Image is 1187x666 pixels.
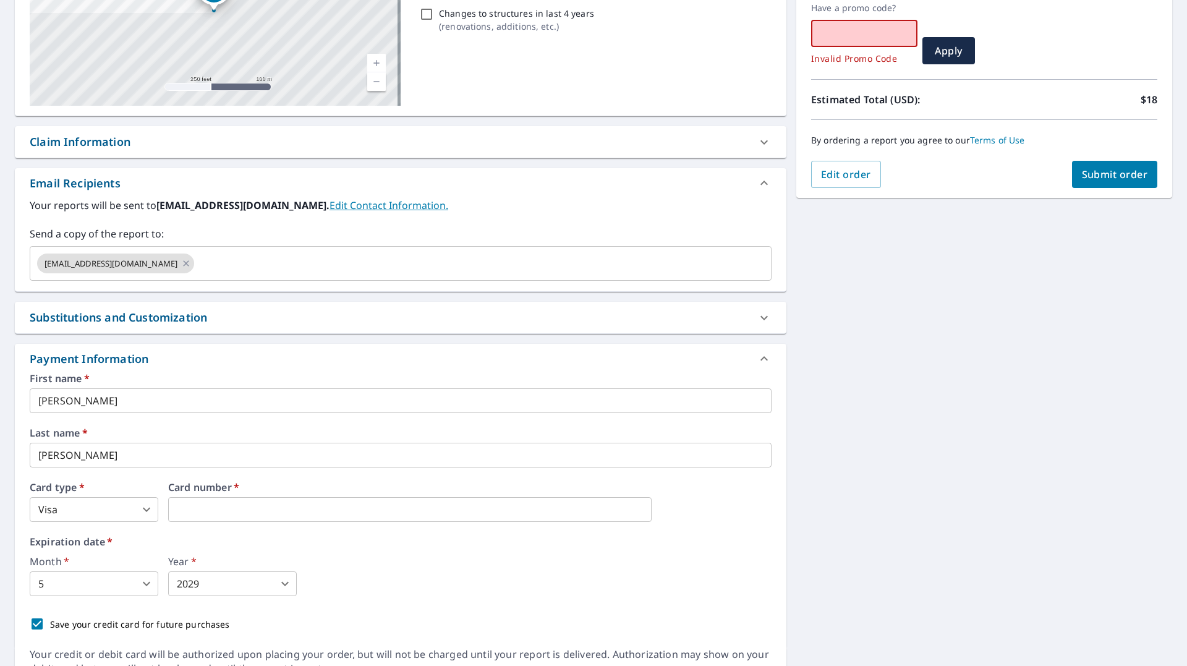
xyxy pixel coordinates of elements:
p: Save your credit card for future purchases [50,618,230,631]
div: Payment Information [30,351,153,367]
span: Edit order [821,168,871,181]
a: Current Level 17, Zoom Out [367,72,386,91]
p: Changes to structures in last 4 years [439,7,594,20]
p: By ordering a report you agree to our [811,135,1157,146]
div: 5 [30,571,158,596]
span: [EMAIL_ADDRESS][DOMAIN_NAME] [37,258,185,270]
div: [EMAIL_ADDRESS][DOMAIN_NAME] [37,254,194,273]
div: Email Recipients [30,175,121,192]
label: Month [30,557,158,566]
label: Card number [168,482,772,492]
b: [EMAIL_ADDRESS][DOMAIN_NAME]. [156,199,330,212]
label: Your reports will be sent to [30,198,772,213]
div: Visa [30,497,158,522]
div: Substitutions and Customization [30,309,207,326]
label: Card type [30,482,158,492]
p: $18 [1141,92,1157,107]
label: Have a promo code? [811,2,917,14]
label: Expiration date [30,537,772,547]
p: ( renovations, additions, etc. ) [439,20,594,33]
a: Terms of Use [970,134,1025,146]
button: Edit order [811,161,881,188]
div: Substitutions and Customization [15,302,786,333]
iframe: secure payment field [168,497,652,522]
a: EditContactInfo [330,199,448,212]
div: 2029 [168,571,297,596]
p: Invalid Promo Code [811,53,909,64]
label: Year [168,557,297,566]
label: Last name [30,428,772,438]
div: Claim Information [15,126,786,158]
label: Send a copy of the report to: [30,226,772,241]
div: Claim Information [30,134,130,150]
div: Email Recipients [15,168,786,198]
span: Apply [932,44,965,58]
a: Current Level 17, Zoom In [367,54,386,72]
p: Estimated Total (USD): [811,92,984,107]
button: Apply [922,37,975,64]
label: First name [30,374,772,383]
div: Payment Information [15,344,786,374]
button: Submit order [1072,161,1158,188]
span: Submit order [1082,168,1148,181]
